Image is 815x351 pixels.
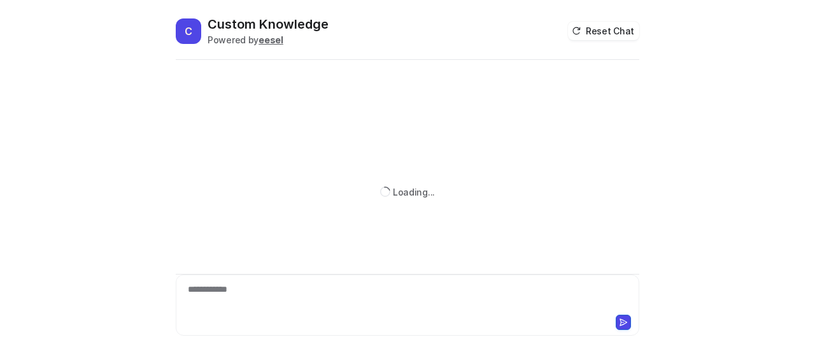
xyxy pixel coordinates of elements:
span: C [176,18,201,44]
b: eesel [259,34,283,45]
div: Powered by [208,33,329,47]
button: Reset Chat [568,22,639,40]
h2: Custom Knowledge [208,15,329,33]
div: Loading... [393,185,435,199]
